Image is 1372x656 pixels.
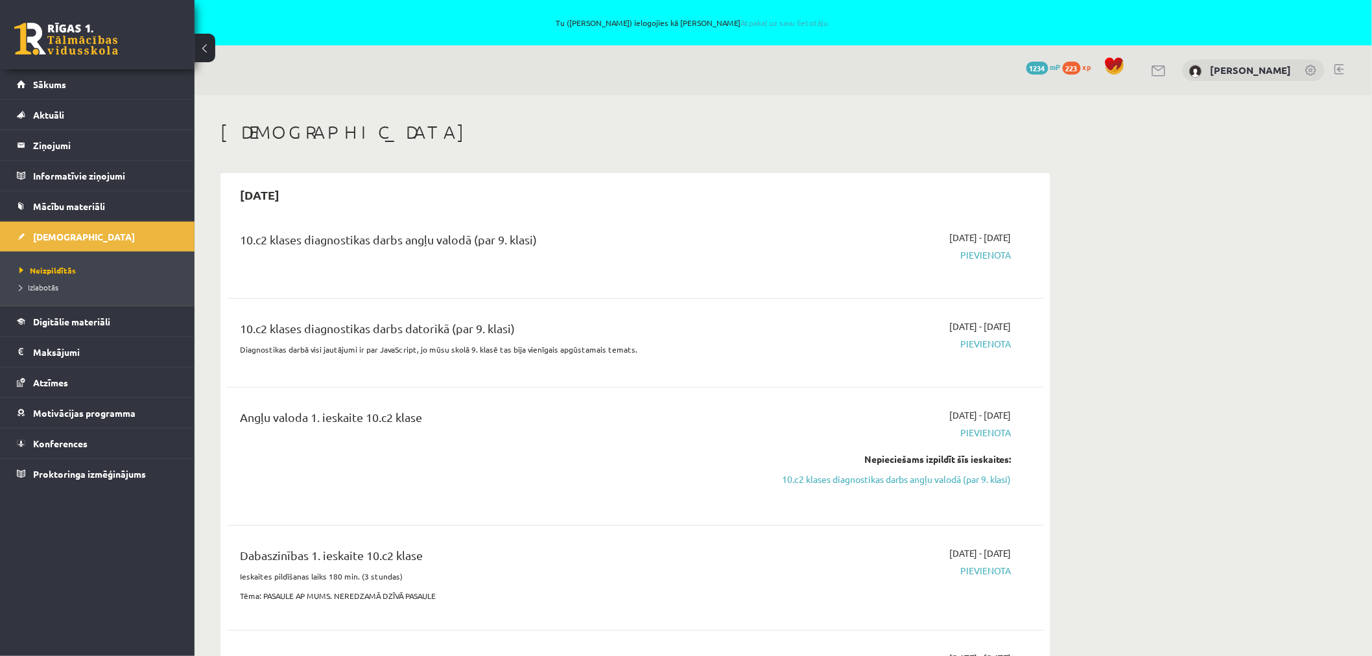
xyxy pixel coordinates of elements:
[33,337,178,367] legend: Maksājumi
[17,191,178,221] a: Mācību materiāli
[17,337,178,367] a: Maksājumi
[149,19,1235,27] span: Tu ([PERSON_NAME]) ielogojies kā [PERSON_NAME]
[240,408,748,432] div: Angļu valoda 1. ieskaite 10.c2 klase
[17,428,178,458] a: Konferences
[240,590,748,602] p: Tēma: PASAULE AP MUMS. NEREDZAMĀ DZĪVĀ PASAULE
[17,307,178,336] a: Digitālie materiāli
[767,564,1011,578] span: Pievienota
[17,368,178,397] a: Atzīmes
[33,130,178,160] legend: Ziņojumi
[240,320,748,344] div: 10.c2 klases diagnostikas darbs datorikā (par 9. klasi)
[240,344,748,355] p: Diagnostikas darbā visi jautājumi ir par JavaScript, jo mūsu skolā 9. klasē tas bija vienīgais ap...
[1083,62,1091,72] span: xp
[220,121,1050,143] h1: [DEMOGRAPHIC_DATA]
[949,546,1011,560] span: [DATE] - [DATE]
[949,408,1011,422] span: [DATE] - [DATE]
[19,264,182,276] a: Neizpildītās
[240,231,748,255] div: 10.c2 klases diagnostikas darbs angļu valodā (par 9. klasi)
[1026,62,1048,75] span: 1234
[1189,65,1202,78] img: Margarita Petruse
[17,100,178,130] a: Aktuāli
[1050,62,1061,72] span: mP
[33,316,110,327] span: Digitālie materiāli
[19,282,58,292] span: Izlabotās
[17,398,178,428] a: Motivācijas programma
[33,231,135,242] span: [DEMOGRAPHIC_DATA]
[17,161,178,191] a: Informatīvie ziņojumi
[19,265,76,275] span: Neizpildītās
[33,109,64,121] span: Aktuāli
[767,473,1011,486] a: 10.c2 klases diagnostikas darbs angļu valodā (par 9. klasi)
[740,18,828,28] a: Atpakaļ uz savu lietotāju
[33,407,136,419] span: Motivācijas programma
[1211,64,1292,76] a: [PERSON_NAME]
[14,23,118,55] a: Rīgas 1. Tālmācības vidusskola
[33,468,146,480] span: Proktoringa izmēģinājums
[767,426,1011,439] span: Pievienota
[949,231,1011,244] span: [DATE] - [DATE]
[240,570,748,582] p: Ieskaites pildīšanas laiks 180 min. (3 stundas)
[1063,62,1081,75] span: 223
[33,161,178,191] legend: Informatīvie ziņojumi
[17,459,178,489] a: Proktoringa izmēģinājums
[17,130,178,160] a: Ziņojumi
[767,248,1011,262] span: Pievienota
[33,78,66,90] span: Sākums
[33,200,105,212] span: Mācību materiāli
[240,546,748,570] div: Dabaszinības 1. ieskaite 10.c2 klase
[33,438,88,449] span: Konferences
[227,180,292,210] h2: [DATE]
[33,377,68,388] span: Atzīmes
[17,69,178,99] a: Sākums
[17,222,178,252] a: [DEMOGRAPHIC_DATA]
[19,281,182,293] a: Izlabotās
[767,337,1011,351] span: Pievienota
[767,452,1011,466] div: Nepieciešams izpildīt šīs ieskaites:
[1026,62,1061,72] a: 1234 mP
[1063,62,1098,72] a: 223 xp
[949,320,1011,333] span: [DATE] - [DATE]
